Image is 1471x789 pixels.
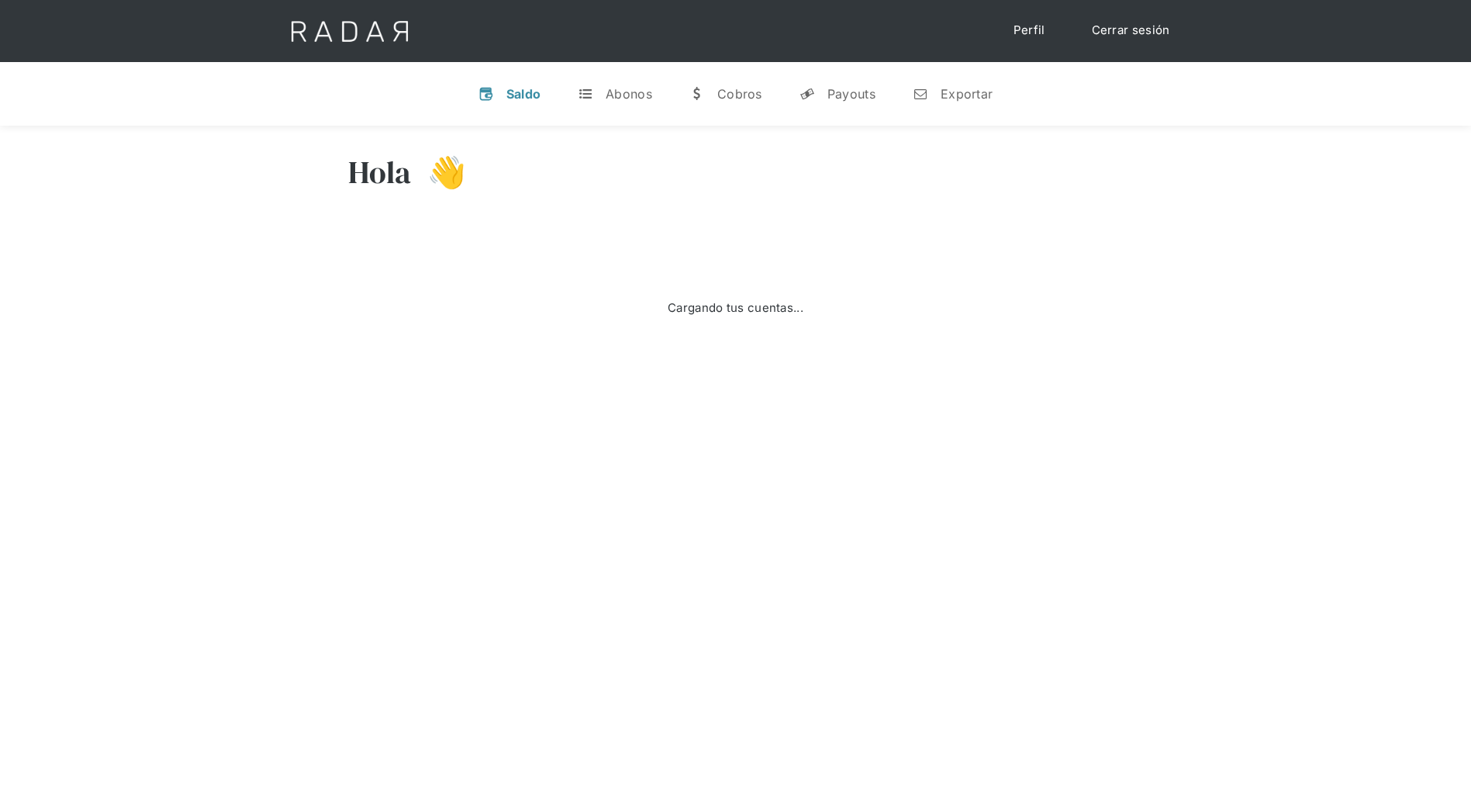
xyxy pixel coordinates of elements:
div: Abonos [606,86,652,102]
div: v [478,86,494,102]
div: w [689,86,705,102]
div: Saldo [506,86,541,102]
a: Perfil [998,16,1061,46]
div: Payouts [827,86,875,102]
h3: 👋 [412,153,466,192]
div: y [799,86,815,102]
h3: Hola [348,153,412,192]
div: t [578,86,593,102]
div: Exportar [941,86,993,102]
div: n [913,86,928,102]
div: Cobros [717,86,762,102]
div: Cargando tus cuentas... [668,299,803,317]
a: Cerrar sesión [1076,16,1186,46]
